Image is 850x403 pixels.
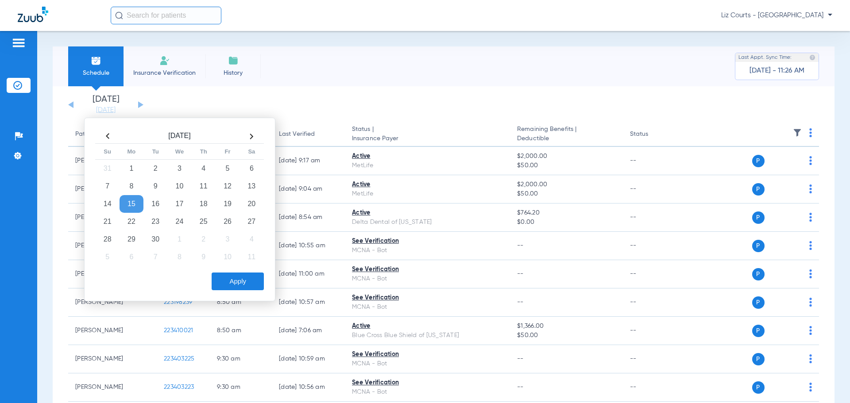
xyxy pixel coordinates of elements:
span: Deductible [517,134,615,143]
span: [DATE] - 11:26 AM [750,66,804,75]
img: Search Icon [115,12,123,19]
td: 9:30 AM [210,373,272,402]
button: Apply [212,273,264,290]
div: MCNA - Bot [352,246,503,255]
div: See Verification [352,350,503,359]
div: MCNA - Bot [352,274,503,284]
img: filter.svg [793,128,802,137]
span: Insurance Verification [130,69,199,77]
td: [DATE] 10:55 AM [272,232,345,260]
div: MetLife [352,161,503,170]
span: $0.00 [517,218,615,227]
td: [DATE] 7:06 AM [272,317,345,345]
div: MCNA - Bot [352,388,503,397]
img: Manual Insurance Verification [159,55,170,66]
td: -- [623,345,683,373]
td: [DATE] 10:56 AM [272,373,345,402]
td: [PERSON_NAME] [68,345,157,373]
span: -- [517,242,524,249]
span: Last Appt. Sync Time: [738,53,792,62]
img: Schedule [91,55,101,66]
span: $50.00 [517,189,615,199]
img: group-dot-blue.svg [809,213,812,222]
img: hamburger-icon [12,38,26,48]
span: Schedule [75,69,117,77]
td: -- [623,147,683,175]
td: [DATE] 10:59 AM [272,345,345,373]
td: [PERSON_NAME] [68,373,157,402]
td: [DATE] 9:04 AM [272,175,345,203]
span: $2,000.00 [517,180,615,189]
td: [DATE] 10:57 AM [272,288,345,317]
div: MCNA - Bot [352,303,503,312]
span: $50.00 [517,161,615,170]
span: 223403223 [164,384,194,390]
div: See Verification [352,293,503,303]
span: P [752,183,765,196]
td: -- [623,203,683,232]
td: 8:50 AM [210,317,272,345]
span: Insurance Payer [352,134,503,143]
img: group-dot-blue.svg [809,383,812,391]
div: Patient Name [75,130,114,139]
div: Patient Name [75,130,150,139]
span: $50.00 [517,331,615,340]
img: group-dot-blue.svg [809,184,812,193]
td: 8:50 AM [210,288,272,317]
td: -- [623,175,683,203]
img: Zuub Logo [18,7,48,22]
span: -- [517,384,524,390]
td: [DATE] 9:17 AM [272,147,345,175]
div: Blue Cross Blue Shield of [US_STATE] [352,331,503,340]
div: Active [352,180,503,189]
div: See Verification [352,265,503,274]
img: group-dot-blue.svg [809,156,812,165]
td: [PERSON_NAME] [68,317,157,345]
span: P [752,381,765,394]
span: 223410021 [164,327,193,334]
div: MCNA - Bot [352,359,503,368]
div: MetLife [352,189,503,199]
div: Last Verified [279,130,338,139]
td: -- [623,373,683,402]
div: Last Verified [279,130,315,139]
td: [DATE] 11:00 AM [272,260,345,288]
span: $764.20 [517,208,615,218]
span: P [752,211,765,224]
div: Active [352,152,503,161]
th: [DATE] [120,129,240,144]
span: -- [517,356,524,362]
td: [PERSON_NAME] [68,288,157,317]
div: Delta Dental of [US_STATE] [352,218,503,227]
span: P [752,296,765,309]
div: See Verification [352,378,503,388]
span: P [752,353,765,365]
span: 223198239 [164,299,192,305]
span: 223403225 [164,356,194,362]
div: See Verification [352,237,503,246]
span: P [752,240,765,252]
th: Status [623,122,683,147]
th: Remaining Benefits | [510,122,622,147]
div: Active [352,322,503,331]
img: group-dot-blue.svg [809,326,812,335]
img: group-dot-blue.svg [809,241,812,250]
td: [DATE] 8:54 AM [272,203,345,232]
span: -- [517,299,524,305]
img: History [228,55,239,66]
td: -- [623,232,683,260]
span: Liz Courts - [GEOGRAPHIC_DATA] [721,11,832,20]
span: P [752,325,765,337]
span: $1,366.00 [517,322,615,331]
img: group-dot-blue.svg [809,354,812,363]
td: -- [623,317,683,345]
span: History [212,69,254,77]
td: 9:30 AM [210,345,272,373]
span: P [752,268,765,280]
img: group-dot-blue.svg [809,298,812,307]
li: [DATE] [79,95,132,115]
span: $2,000.00 [517,152,615,161]
img: group-dot-blue.svg [809,269,812,278]
img: last sync help info [809,54,815,61]
input: Search for patients [111,7,221,24]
